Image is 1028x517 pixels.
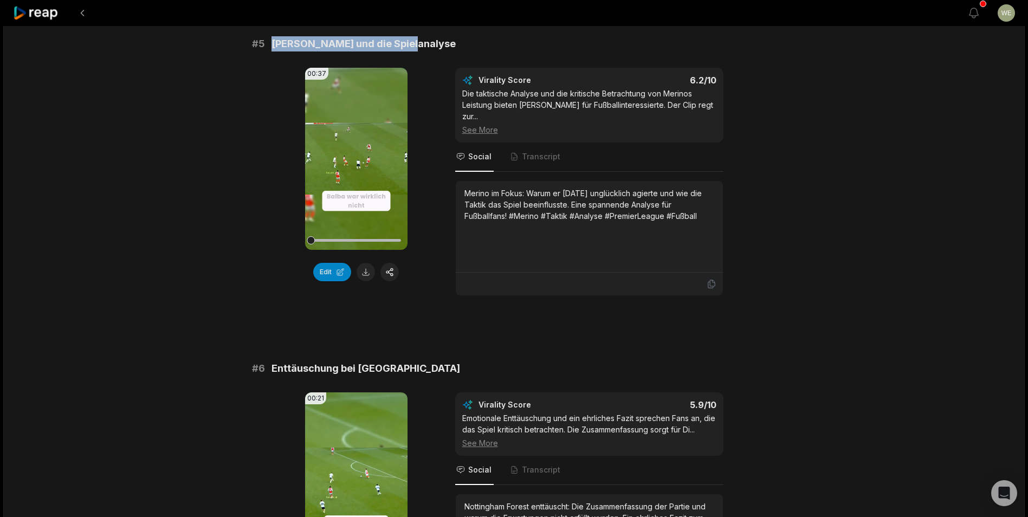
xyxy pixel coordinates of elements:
[479,399,595,410] div: Virality Score
[455,456,723,485] nav: Tabs
[252,36,265,51] span: # 5
[271,361,460,376] span: Enttäuschung bei [GEOGRAPHIC_DATA]
[305,68,408,250] video: Your browser does not support mp4 format.
[271,36,456,51] span: [PERSON_NAME] und die Spielanalyse
[522,464,560,475] span: Transcript
[313,263,351,281] button: Edit
[462,437,716,449] div: See More
[600,75,716,86] div: 6.2 /10
[522,151,560,162] span: Transcript
[464,188,714,222] div: Merino im Fokus: Warum er [DATE] unglücklich agierte und wie die Taktik das Spiel beeinflusste. E...
[600,399,716,410] div: 5.9 /10
[991,480,1017,506] div: Open Intercom Messenger
[479,75,595,86] div: Virality Score
[462,124,716,135] div: See More
[468,151,492,162] span: Social
[462,88,716,135] div: Die taktische Analyse und die kritische Betrachtung von Merinos Leistung bieten [PERSON_NAME] für...
[468,464,492,475] span: Social
[455,143,723,172] nav: Tabs
[252,361,265,376] span: # 6
[462,412,716,449] div: Emotionale Enttäuschung und ein ehrliches Fazit sprechen Fans an, die das Spiel kritisch betracht...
